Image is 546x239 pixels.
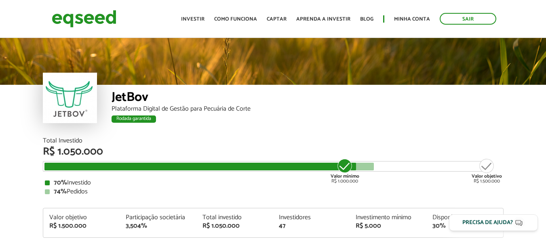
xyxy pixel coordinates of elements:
div: Investimento mínimo [356,214,420,221]
img: EqSeed [52,8,116,29]
div: R$ 1.050.000 [202,223,267,229]
div: Plataforma Digital de Gestão para Pecuária de Corte [112,106,504,112]
div: JetBov [112,91,504,106]
strong: Valor objetivo [472,172,502,180]
a: Sair [440,13,496,25]
strong: Valor mínimo [331,172,359,180]
div: 30% [432,223,497,229]
div: R$ 5.000 [356,223,420,229]
div: R$ 1.050.000 [43,147,504,157]
div: 47 [279,223,344,229]
div: Pedidos [45,189,502,195]
a: Como funciona [214,17,257,22]
div: Rodada garantida [112,115,156,123]
div: Valor objetivo [49,214,114,221]
div: Investido [45,180,502,186]
div: Total Investido [43,138,504,144]
a: Captar [267,17,287,22]
a: Blog [360,17,373,22]
a: Minha conta [394,17,430,22]
div: Total investido [202,214,267,221]
div: 3,504% [126,223,190,229]
div: Investidores [279,214,344,221]
div: Disponível [432,214,497,221]
a: Investir [181,17,204,22]
div: R$ 1.500.000 [49,223,114,229]
div: R$ 1.500.000 [472,158,502,184]
div: R$ 1.000.000 [330,158,360,184]
strong: 70% [54,177,67,188]
a: Aprenda a investir [296,17,350,22]
div: Participação societária [126,214,190,221]
strong: 74% [54,186,67,197]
